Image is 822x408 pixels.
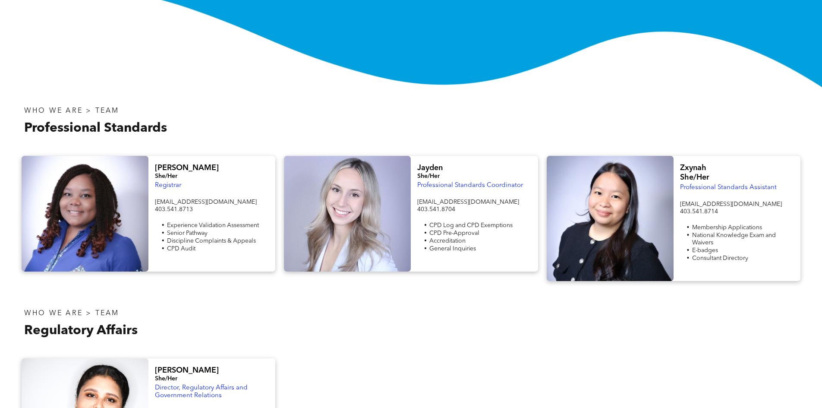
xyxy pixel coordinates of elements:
span: 403.541.8704 [417,206,455,212]
span: [PERSON_NAME] [155,367,219,374]
span: Discipline Complaints & Appeals [167,238,256,244]
span: [PERSON_NAME] [155,164,219,172]
span: Director, Regulatory Affairs and Government Relations [155,385,248,399]
span: E-badges [692,247,718,253]
span: She/Her [155,173,177,179]
span: [EMAIL_ADDRESS][DOMAIN_NAME] [417,199,519,205]
span: Zxynah She/Her [680,164,709,181]
span: [EMAIL_ADDRESS][DOMAIN_NAME] [155,199,257,205]
span: She/Her [155,376,177,382]
span: Senior Pathway [167,230,208,236]
span: She/Her [417,173,440,179]
span: General Inquiries [429,246,476,252]
span: Accreditation [429,238,466,244]
span: Professional Standards [24,122,167,135]
span: CPD Pre-Approval [429,230,479,236]
span: Professional Standards Assistant [680,184,777,191]
span: CPD Audit [167,246,195,252]
span: Jayden [417,164,443,172]
span: Membership Applications [692,225,762,231]
span: [EMAIL_ADDRESS][DOMAIN_NAME] [680,201,782,207]
span: Consultant Directory [692,255,748,261]
span: 403.541.8714 [680,209,718,215]
span: Experience Validation Assessment [167,222,259,228]
span: Registrar [155,182,181,189]
span: CPD Log and CPD Exemptions [429,222,513,228]
span: WHO WE ARE > TEAM [24,310,119,317]
span: Regulatory Affairs [24,324,138,337]
span: WHO WE ARE > TEAM [24,108,119,114]
span: National Knowledge Exam and Waivers [692,232,776,246]
span: Professional Standards Coordinator [417,182,523,189]
span: 403.541.8713 [155,206,193,212]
